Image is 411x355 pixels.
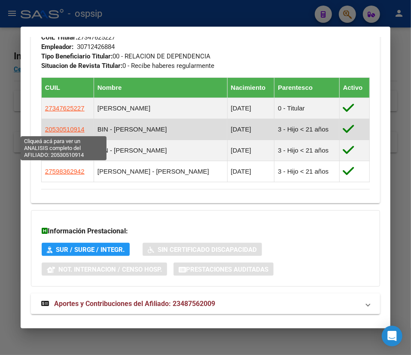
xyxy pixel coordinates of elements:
span: 0 - Recibe haberes regularmente [41,62,214,70]
div: 30712426884 [77,42,115,52]
strong: Tipo Beneficiario Titular: [41,52,113,60]
span: Not. Internacion / Censo Hosp. [58,266,162,273]
div: Open Intercom Messenger [382,326,402,346]
span: 27598362942 [45,168,85,175]
td: [DATE] [227,119,274,140]
th: CUIL [41,78,94,98]
td: [PERSON_NAME] - [PERSON_NAME] [94,161,227,182]
th: Parentesco [274,78,339,98]
span: 27347625227 [41,34,115,41]
span: Sin Certificado Discapacidad [158,246,257,254]
mat-expansion-panel-header: Aportes y Contribuciones del Afiliado: 23487562009 [31,294,380,314]
th: Nombre [94,78,227,98]
td: BIN - [PERSON_NAME] [94,119,227,140]
strong: CUIL Titular: [41,34,77,41]
th: Activo [339,78,370,98]
span: Aportes y Contribuciones del Afiliado: 23487562009 [54,300,215,308]
td: 0 - Titular [274,98,339,119]
td: BIN - [PERSON_NAME] [94,140,227,161]
span: 27347625227 [45,104,85,112]
span: 20530510914 [45,125,85,133]
span: 23544262904 [45,147,85,154]
button: SUR / SURGE / INTEGR. [42,243,130,256]
strong: Empleador: [41,43,73,51]
td: 3 - Hijo < 21 años [274,140,339,161]
td: [PERSON_NAME] [94,98,227,119]
td: [DATE] [227,140,274,161]
h3: Información Prestacional: [42,226,369,236]
td: 3 - Hijo < 21 años [274,119,339,140]
span: Prestaciones Auditadas [186,266,268,273]
button: Not. Internacion / Censo Hosp. [42,263,167,276]
td: 3 - Hijo < 21 años [274,161,339,182]
span: SUR / SURGE / INTEGR. [56,246,125,254]
button: Sin Certificado Discapacidad [143,243,262,256]
button: Prestaciones Auditadas [174,263,274,276]
th: Nacimiento [227,78,274,98]
td: [DATE] [227,98,274,119]
strong: Situacion de Revista Titular: [41,62,122,70]
td: [DATE] [227,161,274,182]
span: 00 - RELACION DE DEPENDENCIA [41,52,210,60]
